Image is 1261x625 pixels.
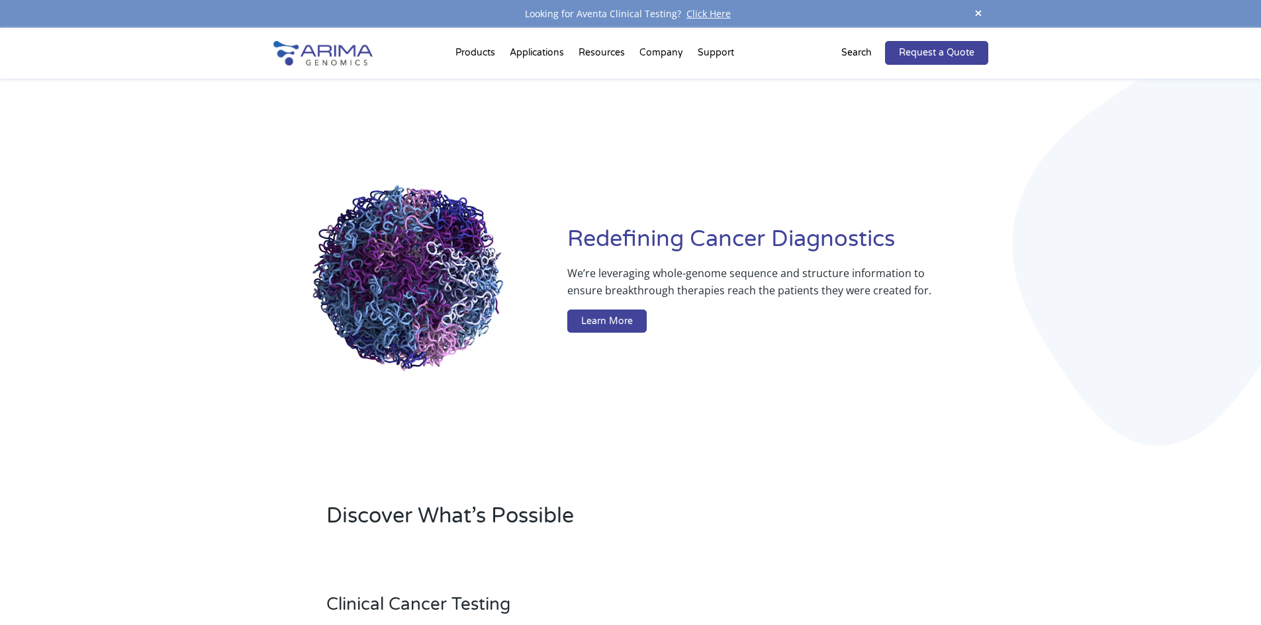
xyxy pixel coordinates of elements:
[841,44,872,62] p: Search
[273,5,988,22] div: Looking for Aventa Clinical Testing?
[1195,562,1261,625] iframe: Chat Widget
[567,310,647,333] a: Learn More
[326,501,800,541] h2: Discover What’s Possible
[567,224,988,265] h1: Redefining Cancer Diagnostics
[273,41,373,65] img: Arima-Genomics-logo
[885,41,988,65] a: Request a Quote
[326,594,686,625] h3: Clinical Cancer Testing
[681,7,736,20] a: Click Here
[567,265,935,310] p: We’re leveraging whole-genome sequence and structure information to ensure breakthrough therapies...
